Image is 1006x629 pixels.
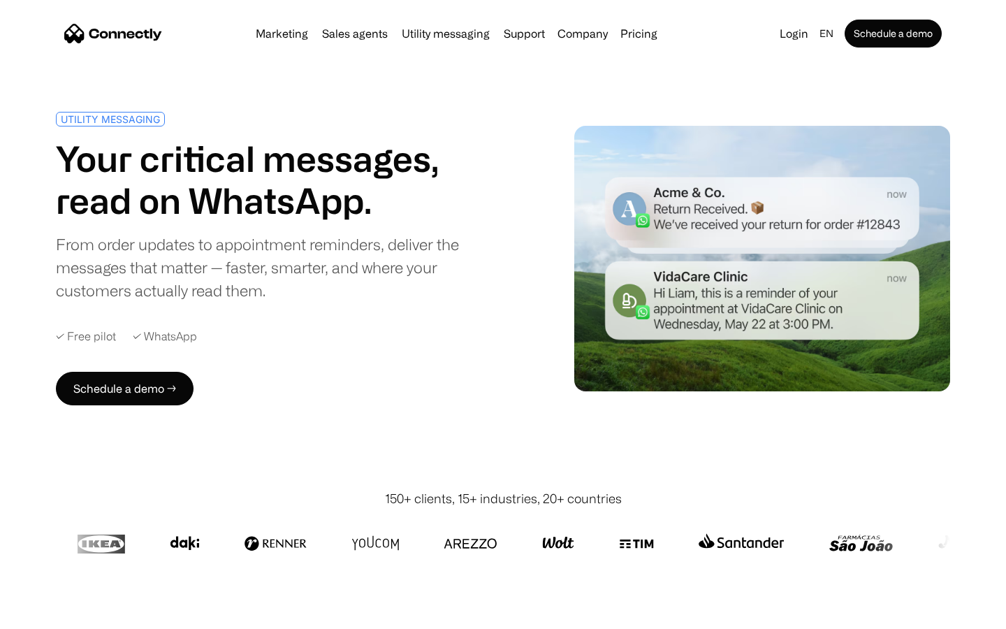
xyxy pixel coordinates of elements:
div: From order updates to appointment reminders, deliver the messages that matter — faster, smarter, ... [56,233,497,302]
div: ✓ Free pilot [56,330,116,343]
h1: Your critical messages, read on WhatsApp. [56,138,497,222]
aside: Language selected: English [14,603,84,624]
a: home [64,23,162,44]
a: Support [498,28,551,39]
div: UTILITY MESSAGING [61,114,160,124]
div: en [814,24,842,43]
div: Company [553,24,612,43]
a: Sales agents [316,28,393,39]
a: Utility messaging [396,28,495,39]
a: Login [774,24,814,43]
a: Marketing [250,28,314,39]
a: Pricing [615,28,663,39]
div: Company [557,24,608,43]
div: 150+ clients, 15+ industries, 20+ countries [385,489,622,508]
a: Schedule a demo [845,20,942,48]
div: en [819,24,833,43]
div: ✓ WhatsApp [133,330,197,343]
a: Schedule a demo → [56,372,194,405]
ul: Language list [28,605,84,624]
